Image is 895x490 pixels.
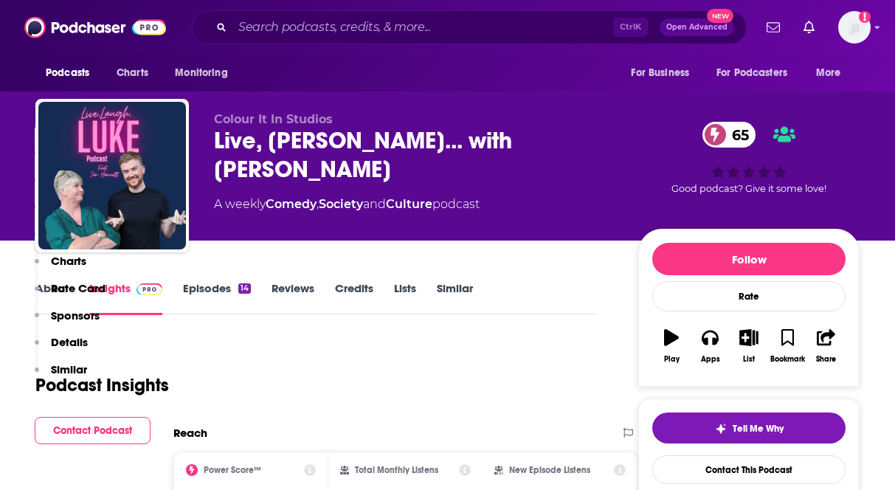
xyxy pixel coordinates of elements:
span: Open Advanced [666,24,728,31]
p: Rate Card [51,281,106,295]
a: Charts [107,59,157,87]
a: Culture [386,197,432,211]
h2: New Episode Listens [509,465,590,475]
img: Live, Laugh, Luke... with Luke Hamnett [38,102,186,249]
button: Play [652,320,691,373]
button: Sponsors [35,308,100,336]
button: open menu [621,59,708,87]
span: Good podcast? Give it some love! [671,183,826,194]
button: Open AdvancedNew [660,18,734,36]
img: Podchaser - Follow, Share and Rate Podcasts [24,13,166,41]
button: List [730,320,768,373]
button: open menu [165,59,246,87]
span: Podcasts [46,63,89,83]
p: Sponsors [51,308,100,322]
img: tell me why sparkle [715,423,727,435]
div: Rate [652,281,846,311]
div: Bookmark [770,355,805,364]
a: Reviews [272,281,314,315]
span: For Podcasters [716,63,787,83]
div: Apps [701,355,720,364]
button: Apps [691,320,729,373]
a: Show notifications dropdown [798,15,820,40]
button: Share [807,320,846,373]
a: Similar [437,281,473,315]
span: More [816,63,841,83]
p: Details [51,335,88,349]
span: , [317,197,319,211]
span: 65 [717,122,756,148]
button: Details [35,335,88,362]
a: Show notifications dropdown [761,15,786,40]
div: Search podcasts, credits, & more... [192,10,747,44]
h2: Reach [173,426,207,440]
div: Share [816,355,836,364]
div: List [743,355,755,364]
p: Similar [51,362,87,376]
span: Ctrl K [613,18,648,37]
span: Tell Me Why [733,423,784,435]
h2: Power Score™ [204,465,261,475]
div: 65Good podcast? Give it some love! [638,112,860,204]
h2: Total Monthly Listens [355,465,438,475]
button: open menu [707,59,809,87]
span: Charts [117,63,148,83]
span: Monitoring [175,63,227,83]
a: Contact This Podcast [652,455,846,484]
input: Search podcasts, credits, & more... [232,15,613,39]
img: User Profile [838,11,871,44]
span: Colour It In Studios [214,112,333,126]
button: open menu [806,59,860,87]
span: For Business [631,63,689,83]
button: Bookmark [768,320,806,373]
span: Logged in as Naomiumusic [838,11,871,44]
button: Show profile menu [838,11,871,44]
div: Play [664,355,680,364]
button: Similar [35,362,87,390]
button: Contact Podcast [35,417,151,444]
span: New [707,9,733,23]
div: 14 [238,283,251,294]
div: A weekly podcast [214,196,480,213]
a: Credits [335,281,373,315]
a: Lists [394,281,416,315]
a: Episodes14 [183,281,251,315]
span: and [363,197,386,211]
button: Follow [652,243,846,275]
button: open menu [35,59,108,87]
button: tell me why sparkleTell Me Why [652,413,846,444]
a: 65 [702,122,756,148]
a: Society [319,197,363,211]
a: Comedy [266,197,317,211]
button: Rate Card [35,281,106,308]
svg: Add a profile image [859,11,871,23]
